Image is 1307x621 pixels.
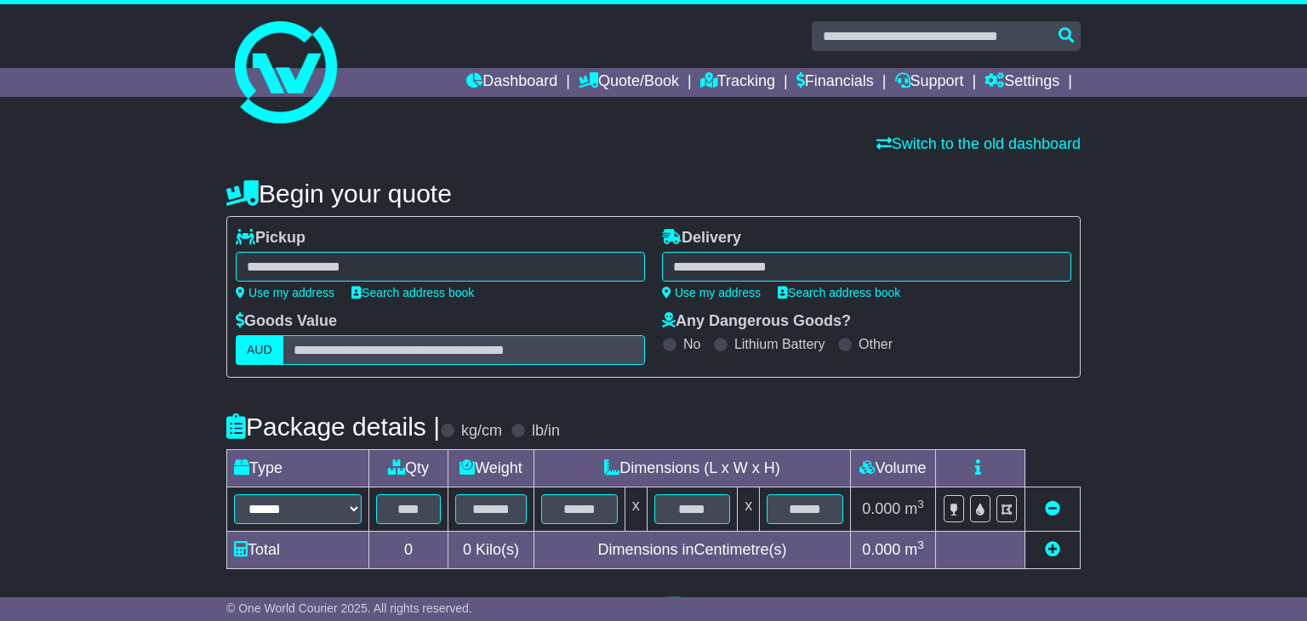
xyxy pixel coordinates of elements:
[778,286,900,299] a: Search address book
[1045,541,1060,558] a: Add new item
[579,68,679,97] a: Quote/Book
[226,601,472,615] span: © One World Courier 2025. All rights reserved.
[236,335,283,365] label: AUD
[236,312,337,331] label: Goods Value
[985,68,1059,97] a: Settings
[700,68,775,97] a: Tracking
[466,68,557,97] a: Dashboard
[917,538,924,551] sup: 3
[917,498,924,510] sup: 3
[351,286,474,299] a: Search address book
[850,450,935,487] td: Volume
[369,450,448,487] td: Qty
[532,422,560,441] label: lb/in
[734,336,825,352] label: Lithium Battery
[895,68,964,97] a: Support
[862,500,900,517] span: 0.000
[876,135,1081,152] a: Switch to the old dashboard
[1045,500,1060,517] a: Remove this item
[236,229,305,248] label: Pickup
[905,500,924,517] span: m
[461,422,502,441] label: kg/cm
[796,68,874,97] a: Financials
[227,532,369,569] td: Total
[662,229,741,248] label: Delivery
[226,179,1081,208] h4: Begin your quote
[227,450,369,487] td: Type
[226,413,440,441] h4: Package details |
[534,450,850,487] td: Dimensions (L x W x H)
[662,286,761,299] a: Use my address
[448,532,534,569] td: Kilo(s)
[625,487,647,532] td: x
[534,532,850,569] td: Dimensions in Centimetre(s)
[463,541,471,558] span: 0
[662,312,851,331] label: Any Dangerous Goods?
[448,450,534,487] td: Weight
[905,541,924,558] span: m
[738,487,760,532] td: x
[859,336,893,352] label: Other
[683,336,700,352] label: No
[862,541,900,558] span: 0.000
[369,532,448,569] td: 0
[236,286,334,299] a: Use my address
